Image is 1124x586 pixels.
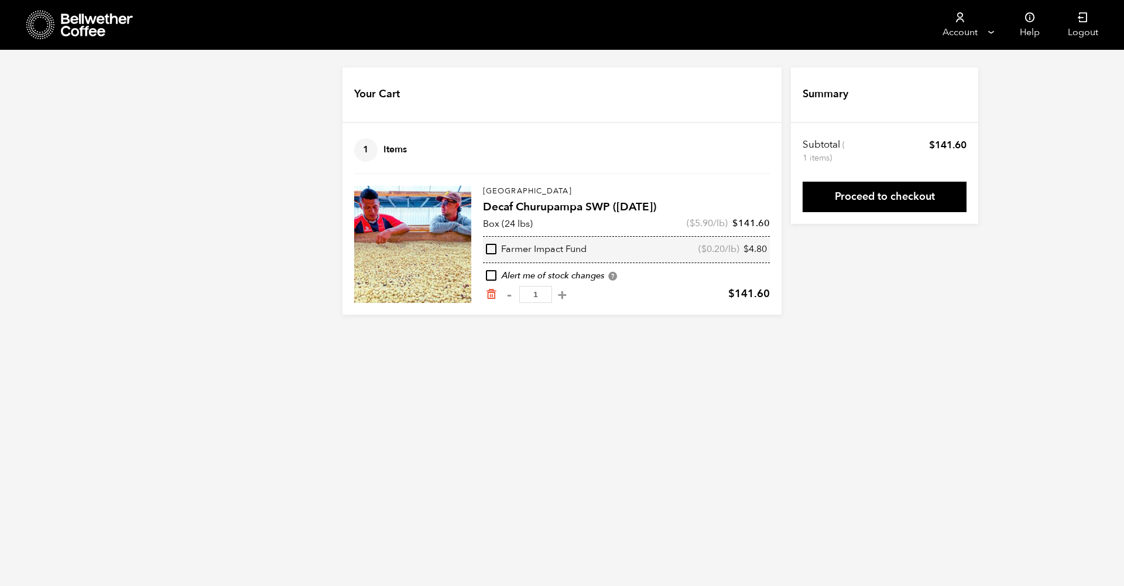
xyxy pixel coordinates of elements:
[354,87,400,102] h4: Your Cart
[743,243,749,255] span: $
[354,138,407,162] h4: Items
[483,186,770,197] p: [GEOGRAPHIC_DATA]
[698,243,739,256] span: ( /lb)
[728,287,770,301] bdi: 141.60
[483,217,533,231] p: Box (24 lbs)
[486,243,587,256] div: Farmer Impact Fund
[354,138,378,162] span: 1
[483,270,770,282] div: Alert me of stock changes
[803,138,847,164] th: Subtotal
[485,288,497,301] a: Remove from cart
[701,243,707,255] span: $
[743,243,767,255] bdi: 4.80
[929,138,967,152] bdi: 141.60
[803,182,967,212] a: Proceed to checkout
[483,199,770,216] h4: Decaf Churupampa SWP ([DATE])
[502,289,516,301] button: -
[690,217,695,230] span: $
[519,286,552,303] input: Qty
[690,217,713,230] bdi: 5.90
[728,287,735,301] span: $
[701,243,725,255] bdi: 0.20
[929,138,935,152] span: $
[687,217,728,230] span: ( /lb)
[732,217,738,230] span: $
[732,217,770,230] bdi: 141.60
[803,87,848,102] h4: Summary
[555,289,570,301] button: +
